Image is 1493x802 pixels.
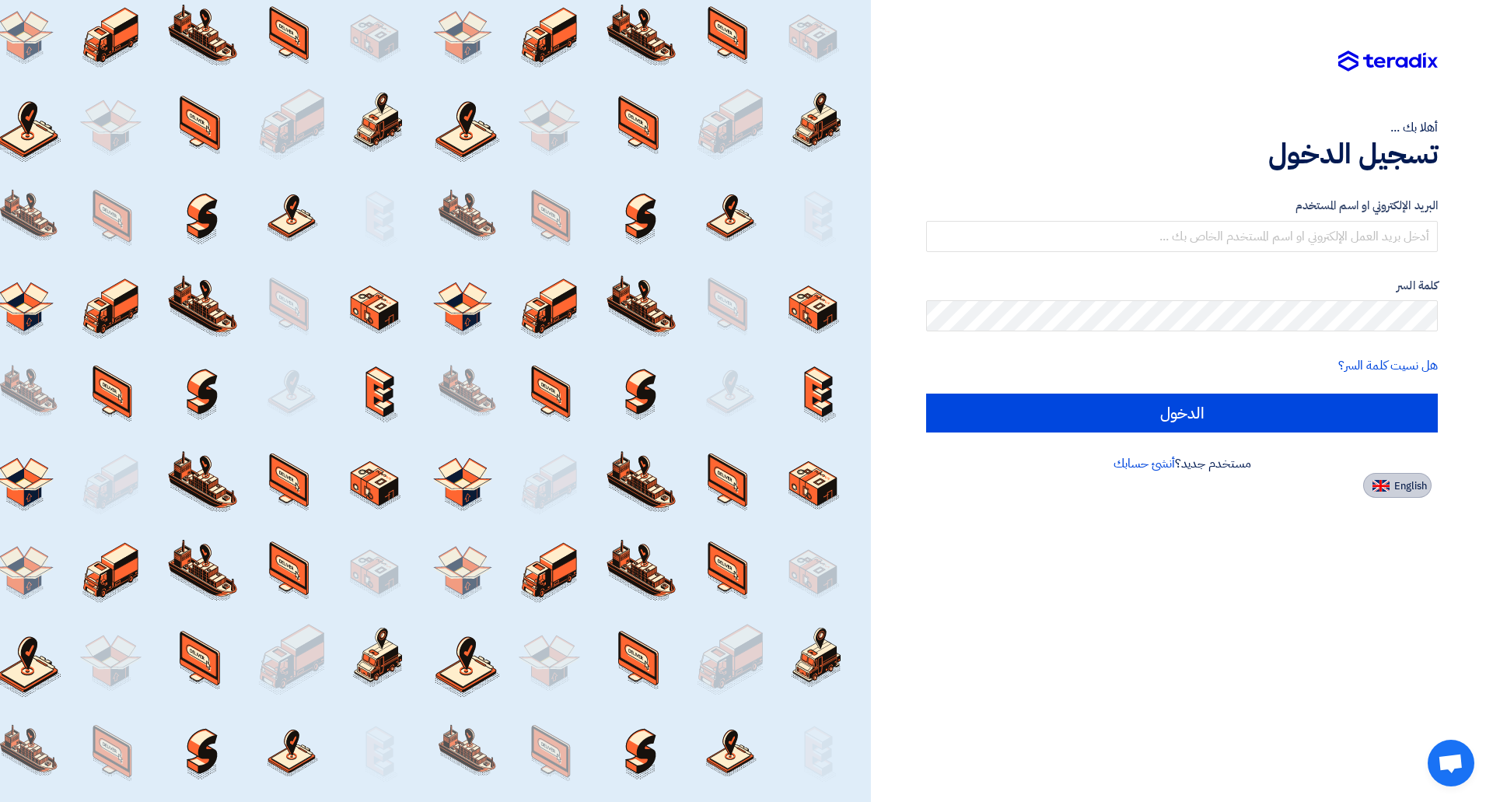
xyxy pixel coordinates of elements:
a: أنشئ حسابك [1114,454,1175,473]
img: en-US.png [1372,480,1390,492]
span: English [1394,481,1427,492]
div: مستخدم جديد؟ [926,454,1438,473]
a: هل نسيت كلمة السر؟ [1338,356,1438,375]
label: البريد الإلكتروني او اسم المستخدم [926,197,1438,215]
h1: تسجيل الدخول [926,137,1438,171]
button: English [1363,473,1432,498]
input: أدخل بريد العمل الإلكتروني او اسم المستخدم الخاص بك ... [926,221,1438,252]
label: كلمة السر [926,277,1438,295]
div: Open chat [1428,740,1474,786]
input: الدخول [926,394,1438,433]
img: Teradix logo [1338,51,1438,72]
div: أهلا بك ... [926,118,1438,137]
